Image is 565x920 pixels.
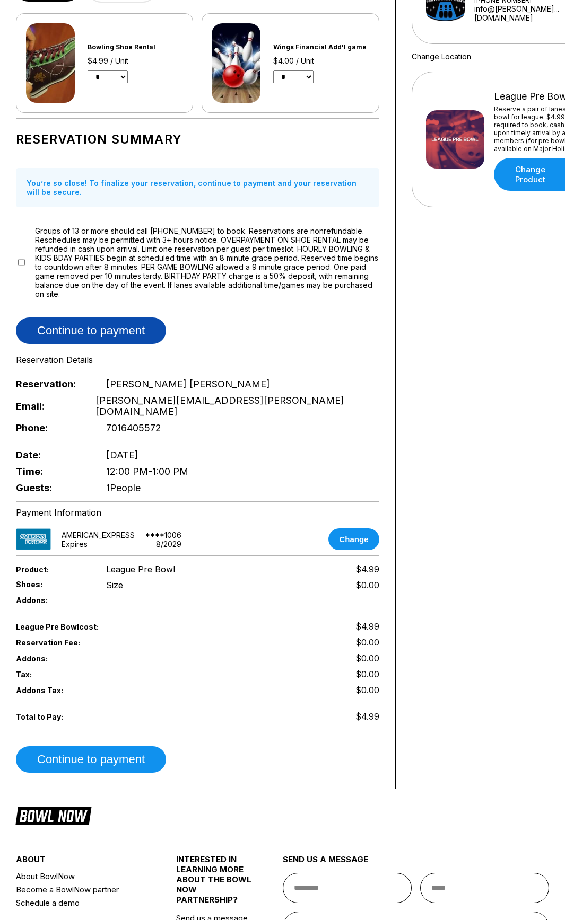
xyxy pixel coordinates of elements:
div: Bowling Shoe Rental [88,43,184,51]
span: Addons: [16,654,89,663]
span: Reservation: [16,378,89,390]
div: Reservation Details [16,355,379,365]
span: $0.00 [355,669,379,679]
span: 12:00 PM - 1:00 PM [106,466,188,477]
span: Product: [16,565,89,574]
div: 8 / 2029 [156,539,181,549]
span: [PERSON_NAME] [PERSON_NAME] [106,378,270,390]
span: $0.00 [355,685,379,695]
div: $0.00 [355,580,379,590]
span: Tax: [16,670,89,679]
button: Continue to payment [16,317,166,344]
button: Change [328,528,379,550]
div: $4.99 / Unit [88,56,184,65]
a: About BowlNow [16,870,149,883]
button: Continue to payment [16,746,166,773]
a: Change Location [412,52,471,61]
div: You’re so close! To finalize your reservation, continue to payment and your reservation will be s... [16,168,379,207]
div: AMERICAN_EXPRESS [62,530,135,539]
span: Phone: [16,422,89,434]
span: 1 People [106,482,141,493]
span: $0.00 [355,653,379,664]
span: $4.99 [355,621,379,632]
div: send us a message [283,854,550,873]
a: Become a BowlNow partner [16,883,149,896]
span: Guests: [16,482,89,493]
a: Schedule a demo [16,896,149,909]
span: $4.99 [355,564,379,574]
span: League Pre Bowl cost: [16,622,197,631]
span: Total to Pay: [16,712,89,721]
h1: Reservation Summary [16,132,379,147]
span: Time: [16,466,89,477]
span: Groups of 13 or more should call [PHONE_NUMBER] to book. Reservations are nonrefundable. Reschedu... [35,226,379,298]
span: $0.00 [355,637,379,648]
div: Wings Financial Add'l game [273,43,369,51]
span: League Pre Bowl [106,564,175,574]
span: Email: [16,401,78,412]
span: 7016405572 [106,422,161,434]
span: Addons: [16,596,89,605]
span: $4.99 [355,711,379,722]
div: $4.00 / Unit [273,56,369,65]
img: Bowling Shoe Rental [26,23,75,103]
div: Payment Information [16,507,379,518]
span: Addons Tax: [16,686,89,695]
div: Size [106,580,123,590]
span: Reservation Fee: [16,638,197,647]
div: Expires [62,539,88,549]
span: [PERSON_NAME][EMAIL_ADDRESS][PERSON_NAME][DOMAIN_NAME] [95,395,379,417]
img: League Pre Bowl [426,110,484,169]
span: Shoes: [16,580,89,589]
div: about [16,854,149,870]
span: Date: [16,449,89,461]
div: INTERESTED IN LEARNING MORE ABOUT THE BOWL NOW PARTNERSHIP? [176,854,256,913]
span: [DATE] [106,449,138,461]
img: Wings Financial Add'l game [212,23,260,103]
img: card [16,528,51,550]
